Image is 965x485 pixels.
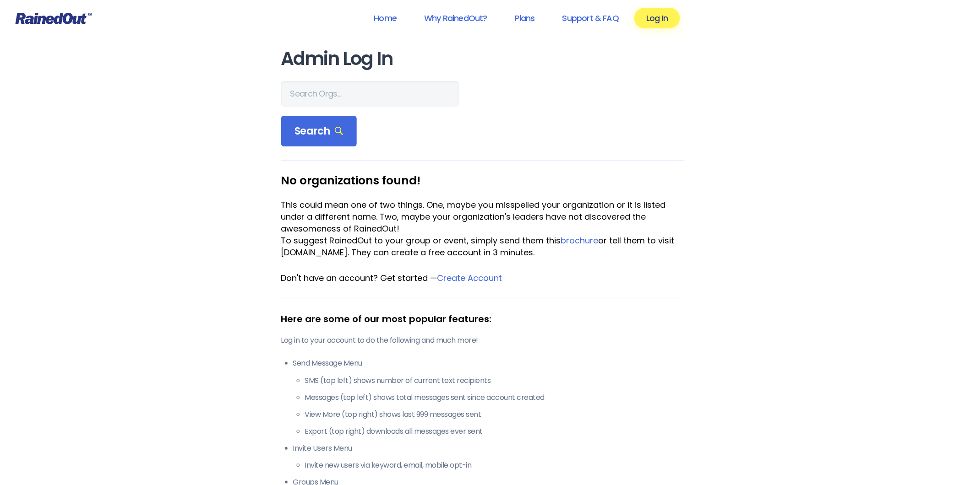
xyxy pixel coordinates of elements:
[293,443,684,471] li: Invite Users Menu
[503,8,547,28] a: Plans
[305,426,684,437] li: Export (top right) downloads all messages ever sent
[281,199,684,235] div: This could mean one of two things. One, maybe you misspelled your organization or it is listed un...
[305,460,684,471] li: Invite new users via keyword, email, mobile opt-in
[281,116,357,147] div: Search
[281,312,684,326] div: Here are some of our most popular features:
[551,8,631,28] a: Support & FAQ
[281,235,684,259] div: To suggest RainedOut to your group or event, simply send them this or tell them to visit [DOMAIN_...
[634,8,680,28] a: Log In
[437,272,502,284] a: Create Account
[305,375,684,386] li: SMS (top left) shows number of current text recipients
[362,8,409,28] a: Home
[281,48,684,69] h1: Admin Log In
[412,8,499,28] a: Why RainedOut?
[281,81,459,107] input: Search Orgs…
[305,409,684,420] li: View More (top right) shows last 999 messages sent
[305,392,684,403] li: Messages (top left) shows total messages sent since account created
[281,335,684,346] p: Log in to your account to do the following and much more!
[281,174,684,187] h3: No organizations found!
[561,235,599,246] a: brochure
[295,125,343,138] span: Search
[293,358,684,436] li: Send Message Menu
